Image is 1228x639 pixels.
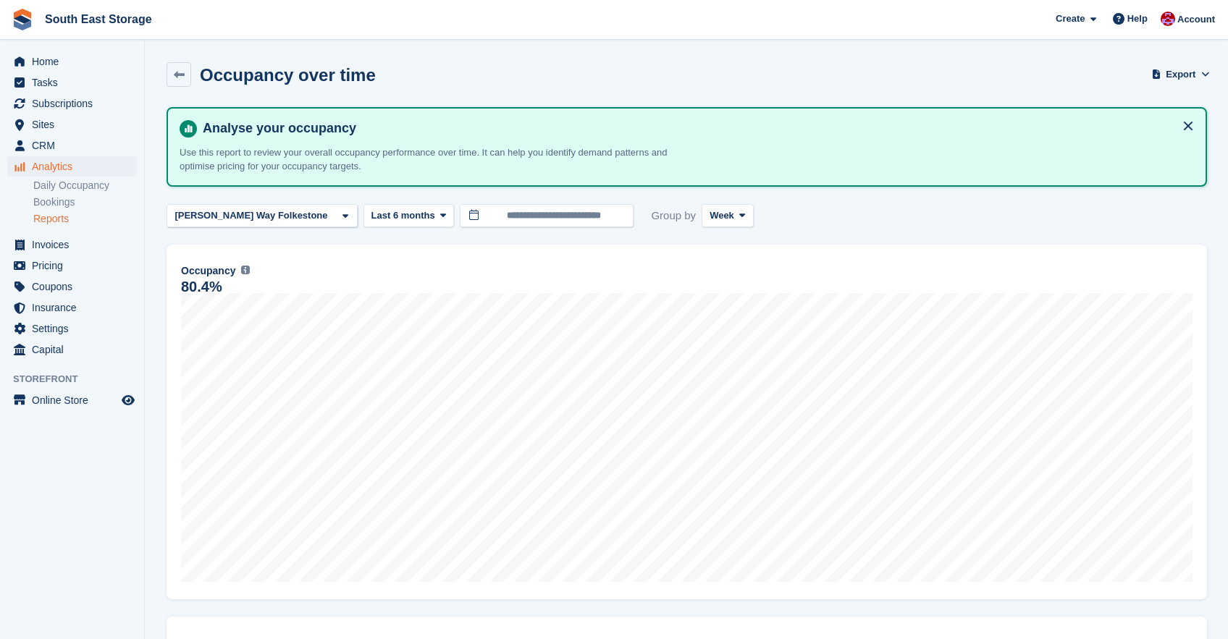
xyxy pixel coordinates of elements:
span: Settings [32,318,119,339]
span: Pricing [32,255,119,276]
a: menu [7,51,137,72]
span: Account [1177,12,1215,27]
span: Export [1166,67,1195,82]
img: icon-info-grey-7440780725fd019a000dd9b08b2336e03edf1995a4989e88bcd33f0948082b44.svg [241,266,250,274]
span: Week [710,208,734,223]
span: Capital [32,339,119,360]
a: menu [7,318,137,339]
a: menu [7,276,137,297]
a: menu [7,339,137,360]
a: Bookings [33,195,137,209]
span: CRM [32,135,119,156]
div: [PERSON_NAME] Way Folkestone [172,208,333,223]
p: Use this report to review your overall occupancy performance over time. It can help you identify ... [180,145,686,174]
span: Sites [32,114,119,135]
span: Subscriptions [32,93,119,114]
span: Group by [651,204,696,228]
span: Last 6 months [371,208,435,223]
a: menu [7,114,137,135]
a: Preview store [119,392,137,409]
span: Insurance [32,297,119,318]
a: menu [7,297,137,318]
a: menu [7,135,137,156]
a: menu [7,93,137,114]
div: 80.4% [181,281,222,293]
span: Occupancy [181,263,235,279]
h2: Occupancy over time [200,65,376,85]
span: Online Store [32,390,119,410]
span: Tasks [32,72,119,93]
h4: Analyse your occupancy [197,120,1194,137]
button: Export [1155,62,1207,86]
a: Reports [33,212,137,226]
span: Create [1056,12,1085,26]
a: menu [7,390,137,410]
img: stora-icon-8386f47178a22dfd0bd8f6a31ec36ba5ce8667c1dd55bd0f319d3a0aa187defe.svg [12,9,33,30]
a: menu [7,234,137,255]
a: menu [7,72,137,93]
a: Daily Occupancy [33,179,137,192]
button: Last 6 months [363,204,455,228]
a: South East Storage [39,7,158,31]
span: Storefront [13,372,144,386]
span: Help [1127,12,1148,26]
span: Coupons [32,276,119,297]
img: Roger Norris [1161,12,1175,26]
button: Week [702,204,753,228]
span: Analytics [32,156,119,177]
a: menu [7,156,137,177]
span: Home [32,51,119,72]
a: menu [7,255,137,276]
span: Invoices [32,234,119,255]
